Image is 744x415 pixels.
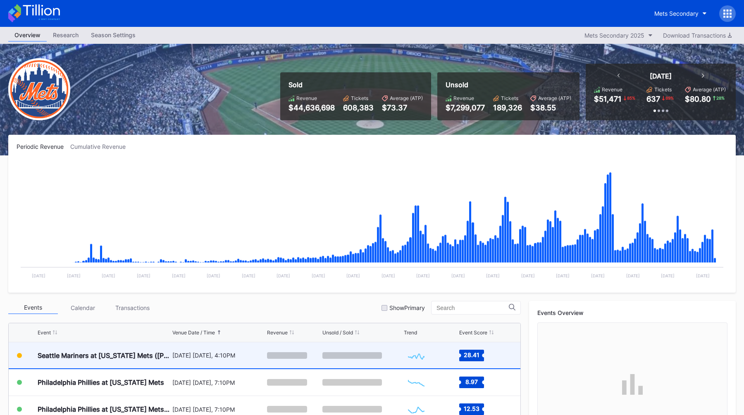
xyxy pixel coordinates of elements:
div: Average (ATP) [693,86,726,93]
div: Periodic Revenue [17,143,70,150]
img: New-York-Mets-Transparent.png [8,58,70,120]
div: Event [38,329,51,336]
div: Average (ATP) [390,95,423,101]
div: Seattle Mariners at [US_STATE] Mets ([PERSON_NAME] Bobblehead Giveaway) [38,351,170,360]
text: 8.97 [465,378,478,385]
div: Revenue [267,329,288,336]
div: Venue Date / Time [172,329,215,336]
div: Download Transactions [663,32,732,39]
text: [DATE] [382,273,395,278]
a: Research [47,29,85,42]
div: Unsold / Sold [322,329,353,336]
div: Revenue [296,95,317,101]
text: [DATE] [591,273,605,278]
div: Mets Secondary 2025 [584,32,644,39]
div: Unsold [446,81,571,89]
div: $51,471 [594,95,622,103]
text: [DATE] [102,273,115,278]
button: Mets Secondary [648,6,713,21]
div: 637 [646,95,660,103]
svg: Chart title [404,345,429,366]
text: [DATE] [661,273,675,278]
div: Sold [289,81,423,89]
text: [DATE] [207,273,220,278]
div: Philadelphia Phillies at [US_STATE] Mets [38,378,164,386]
input: Search [436,305,509,311]
div: Season Settings [85,29,142,41]
text: [DATE] [451,273,465,278]
div: $38.55 [530,103,571,112]
text: 12.53 [464,405,479,412]
div: [DATE] [DATE], 4:10PM [172,352,265,359]
div: Research [47,29,85,41]
text: [DATE] [346,273,360,278]
text: [DATE] [172,273,186,278]
text: [DATE] [696,273,710,278]
div: [DATE] [DATE], 7:10PM [172,406,265,413]
div: Cumulative Revenue [70,143,132,150]
div: Revenue [453,95,474,101]
text: [DATE] [416,273,430,278]
div: 85 % [626,95,636,101]
text: [DATE] [67,273,81,278]
div: Average (ATP) [538,95,571,101]
div: Revenue [602,86,622,93]
div: $7,299,077 [446,103,485,112]
div: 189,326 [493,103,522,112]
div: 89 % [665,95,675,101]
div: Tickets [351,95,368,101]
div: [DATE] [650,72,672,80]
div: [DATE] [DATE], 7:10PM [172,379,265,386]
svg: Chart title [404,372,429,393]
text: [DATE] [486,273,500,278]
text: 28.41 [464,351,479,358]
div: Tickets [501,95,518,101]
button: Download Transactions [659,30,736,41]
a: Overview [8,29,47,42]
text: [DATE] [277,273,290,278]
div: Events [8,301,58,314]
button: Mets Secondary 2025 [580,30,657,41]
div: 28 % [715,95,725,101]
div: Show Primary [389,304,425,311]
text: [DATE] [626,273,640,278]
text: [DATE] [137,273,150,278]
div: Event Score [459,329,487,336]
div: $44,636,698 [289,103,335,112]
a: Season Settings [85,29,142,42]
div: Tickets [654,86,672,93]
div: Transactions [107,301,157,314]
div: Mets Secondary [654,10,699,17]
div: $73.37 [382,103,423,112]
div: Philadelphia Phillies at [US_STATE] Mets (SNY Players Pins Featuring [PERSON_NAME], [PERSON_NAME]... [38,405,170,413]
text: [DATE] [242,273,255,278]
div: Events Overview [537,309,727,316]
svg: Chart title [17,160,727,284]
div: Trend [404,329,417,336]
text: [DATE] [32,273,45,278]
div: Calendar [58,301,107,314]
text: [DATE] [521,273,535,278]
div: $80.80 [685,95,711,103]
text: [DATE] [556,273,570,278]
div: 608,383 [343,103,374,112]
text: [DATE] [312,273,325,278]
